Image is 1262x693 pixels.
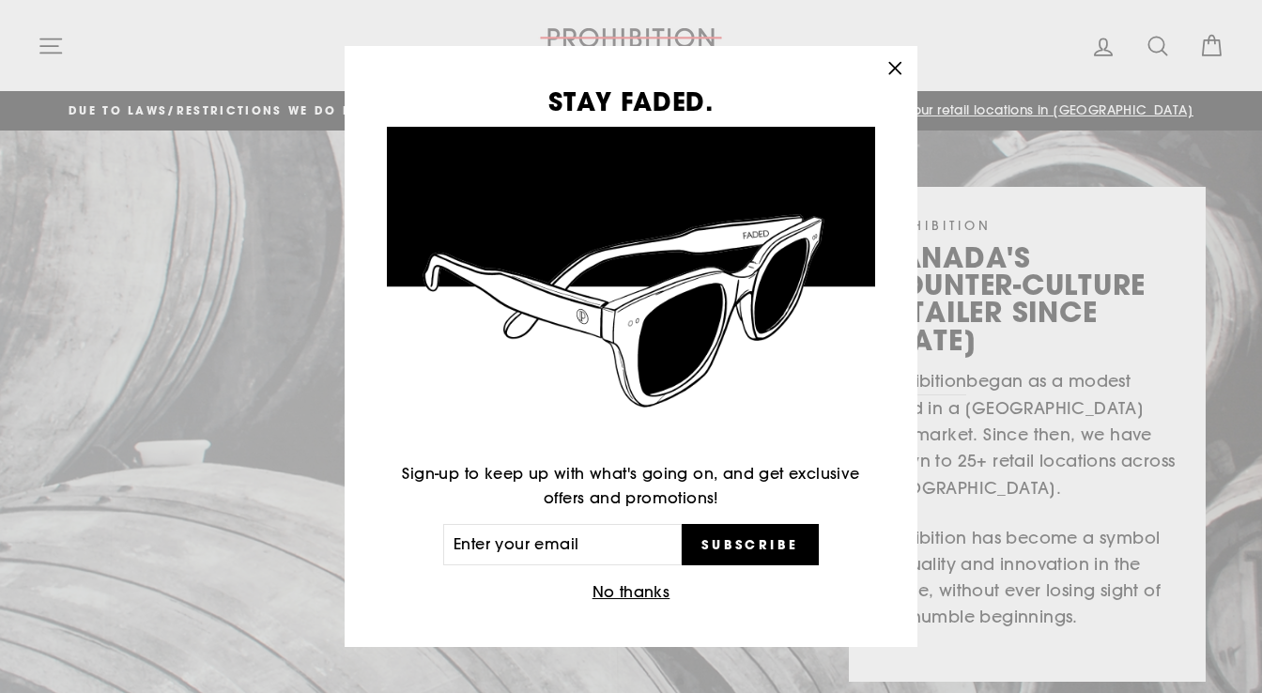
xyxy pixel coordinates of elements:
button: No thanks [587,579,676,606]
input: Enter your email [443,524,682,565]
span: Subscribe [701,536,799,553]
button: Subscribe [682,524,819,565]
h3: STAY FADED. [387,88,875,114]
p: Sign-up to keep up with what's going on, and get exclusive offers and promotions! [387,462,875,510]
